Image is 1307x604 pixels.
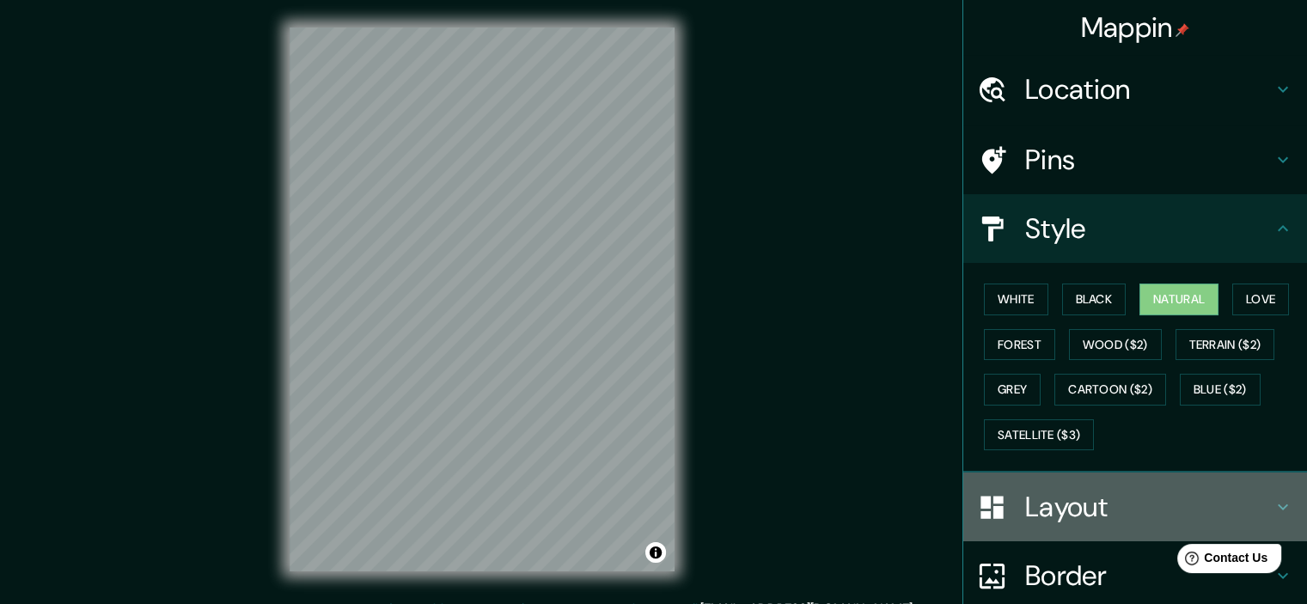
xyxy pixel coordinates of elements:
[1025,558,1273,593] h4: Border
[1139,284,1218,315] button: Natural
[1176,23,1189,37] img: pin-icon.png
[963,55,1307,124] div: Location
[1176,329,1275,361] button: Terrain ($2)
[984,284,1048,315] button: White
[1232,284,1289,315] button: Love
[984,329,1055,361] button: Forest
[963,194,1307,263] div: Style
[1069,329,1162,361] button: Wood ($2)
[963,473,1307,541] div: Layout
[1025,143,1273,177] h4: Pins
[1025,490,1273,524] h4: Layout
[1081,10,1190,45] h4: Mappin
[1180,374,1261,406] button: Blue ($2)
[963,125,1307,194] div: Pins
[984,419,1094,451] button: Satellite ($3)
[645,542,666,563] button: Toggle attribution
[984,374,1041,406] button: Grey
[1025,211,1273,246] h4: Style
[1062,284,1127,315] button: Black
[1025,72,1273,107] h4: Location
[290,27,675,571] canvas: Map
[1154,537,1288,585] iframe: Help widget launcher
[1054,374,1166,406] button: Cartoon ($2)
